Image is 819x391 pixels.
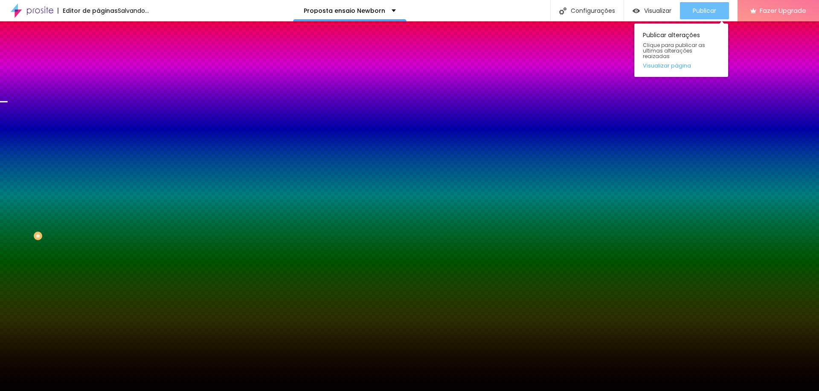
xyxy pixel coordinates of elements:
[643,63,720,68] a: Visualizar página
[624,2,680,19] button: Visualizar
[304,8,385,14] p: Proposta ensaio Newborn
[633,7,640,15] img: view-1.svg
[559,7,566,15] img: Icone
[58,8,118,14] div: Editor de páginas
[643,42,720,59] span: Clique para publicar as ultimas alterações reaizadas
[680,2,729,19] button: Publicar
[644,7,671,14] span: Visualizar
[634,24,728,77] div: Publicar alterações
[760,7,806,14] span: Fazer Upgrade
[118,8,149,14] div: Salvando...
[693,7,716,14] span: Publicar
